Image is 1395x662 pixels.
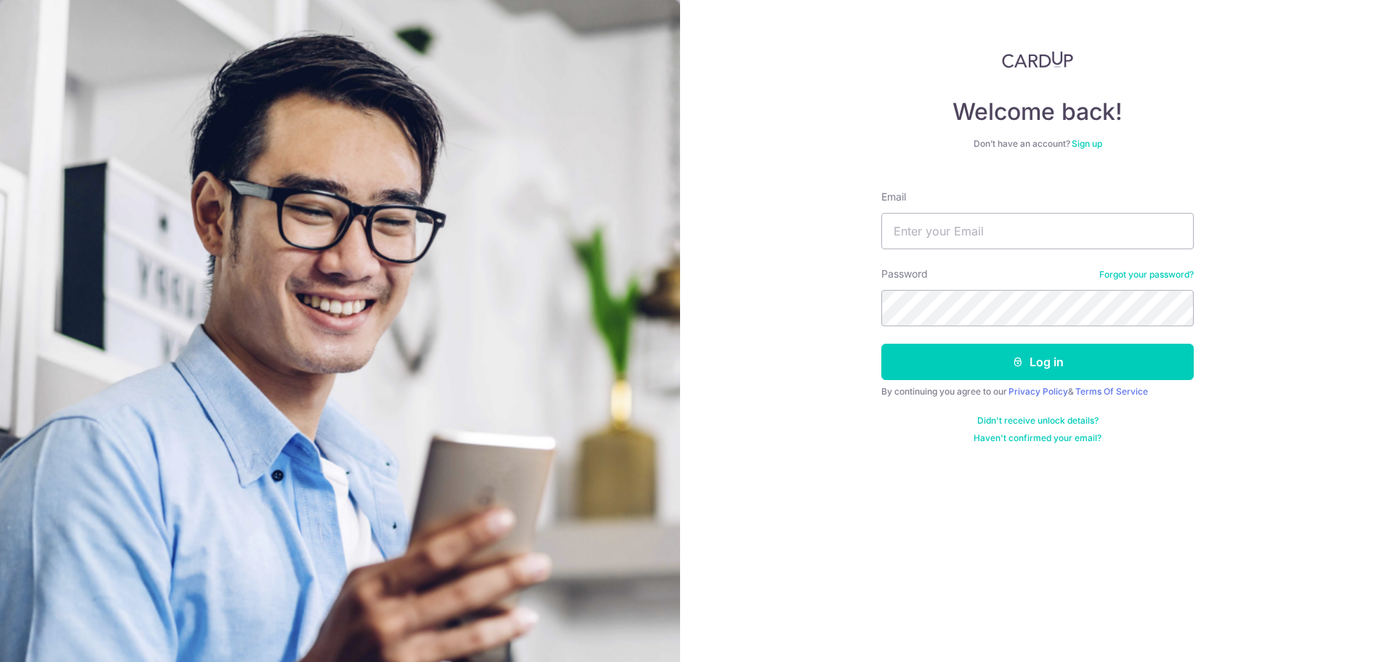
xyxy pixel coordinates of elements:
[881,344,1194,380] button: Log in
[881,138,1194,150] div: Don’t have an account?
[881,213,1194,249] input: Enter your Email
[974,432,1101,444] a: Haven't confirmed your email?
[1002,51,1073,68] img: CardUp Logo
[1075,386,1148,397] a: Terms Of Service
[1072,138,1102,149] a: Sign up
[881,190,906,204] label: Email
[881,267,928,281] label: Password
[1008,386,1068,397] a: Privacy Policy
[881,97,1194,126] h4: Welcome back!
[881,386,1194,397] div: By continuing you agree to our &
[977,415,1099,427] a: Didn't receive unlock details?
[1099,269,1194,280] a: Forgot your password?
